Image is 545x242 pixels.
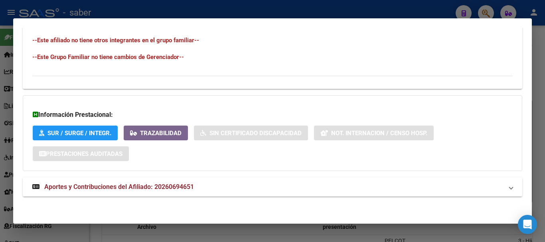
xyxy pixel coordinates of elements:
[33,146,129,161] button: Prestaciones Auditadas
[194,126,308,140] button: Sin Certificado Discapacidad
[33,110,512,120] h3: Información Prestacional:
[44,183,194,191] span: Aportes y Contribuciones del Afiliado: 20260694651
[47,130,111,137] span: SUR / SURGE / INTEGR.
[46,150,122,157] span: Prestaciones Auditadas
[124,126,188,140] button: Trazabilidad
[140,130,182,137] span: Trazabilidad
[33,126,118,140] button: SUR / SURGE / INTEGR.
[32,53,513,61] h4: --Este Grupo Familiar no tiene cambios de Gerenciador--
[209,130,302,137] span: Sin Certificado Discapacidad
[331,130,427,137] span: Not. Internacion / Censo Hosp.
[314,126,434,140] button: Not. Internacion / Censo Hosp.
[32,36,513,45] h4: --Este afiliado no tiene otros integrantes en el grupo familiar--
[23,177,522,197] mat-expansion-panel-header: Aportes y Contribuciones del Afiliado: 20260694651
[518,215,537,234] div: Open Intercom Messenger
